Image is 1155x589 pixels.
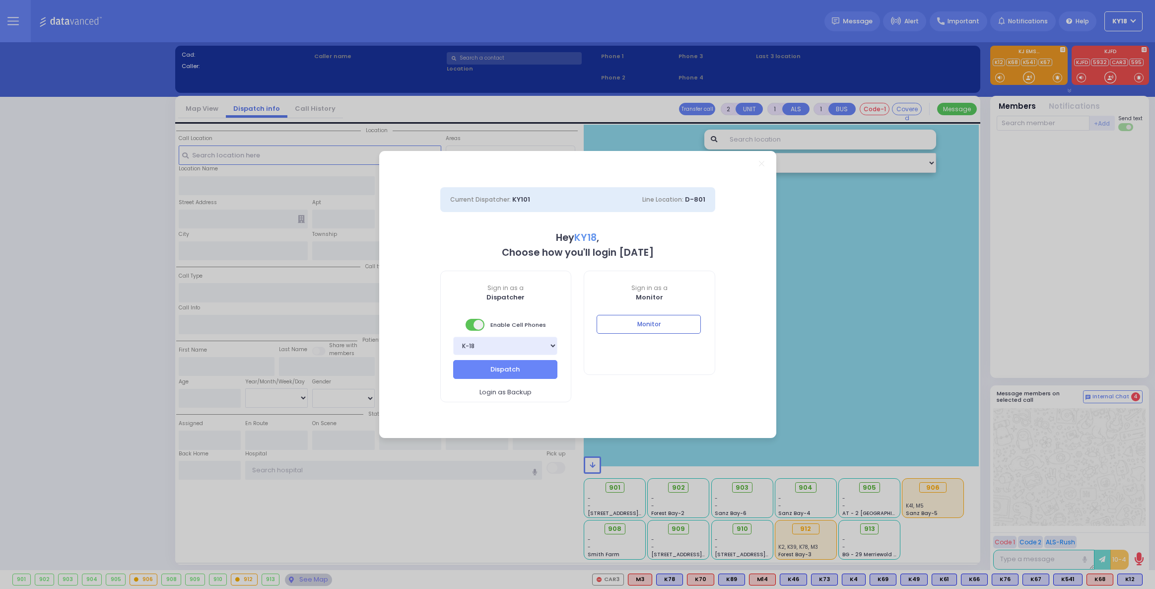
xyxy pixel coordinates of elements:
[441,284,571,293] span: Sign in as a
[479,387,532,397] span: Login as Backup
[597,315,701,334] button: Monitor
[584,284,715,293] span: Sign in as a
[486,293,525,302] b: Dispatcher
[759,161,764,166] a: Close
[450,195,511,204] span: Current Dispatcher:
[453,360,557,379] button: Dispatch
[574,231,597,244] span: KY18
[636,293,663,302] b: Monitor
[556,231,599,244] b: Hey ,
[685,195,705,204] span: D-801
[466,318,546,332] span: Enable Cell Phones
[502,246,654,259] b: Choose how you'll login [DATE]
[512,195,530,204] span: KY101
[642,195,683,204] span: Line Location:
